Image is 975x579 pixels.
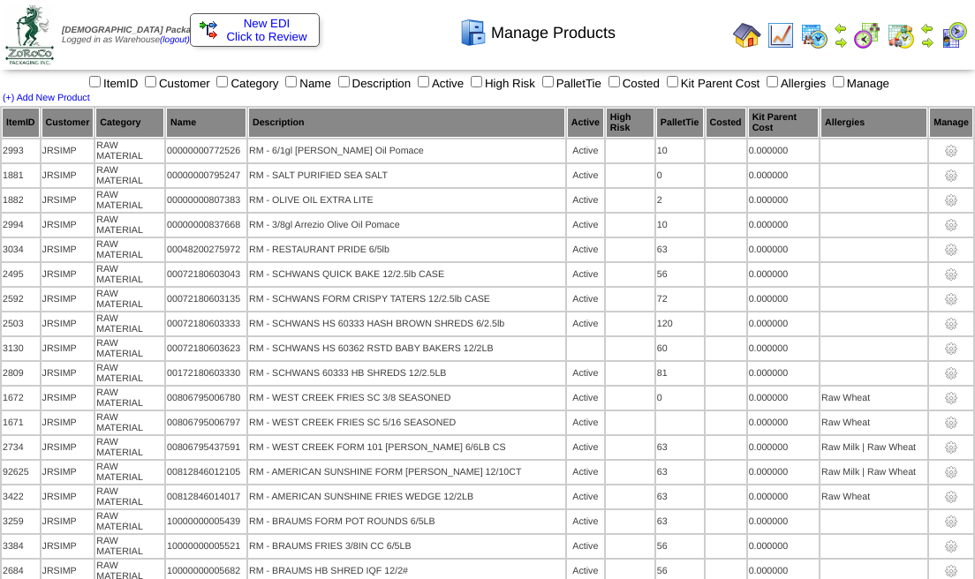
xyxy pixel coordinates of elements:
[42,108,94,138] th: Customer
[166,189,246,212] td: 00000000807383
[940,21,968,49] img: calendarcustomer.gif
[820,485,927,508] td: Raw Wheat
[248,288,565,311] td: RM - SCHWANS FORM CRISPY TATERS 12/2.5lb CASE
[282,77,331,90] label: Name
[89,76,101,87] input: ItemID
[467,77,535,90] label: High Risk
[2,535,40,558] td: 3384
[748,189,819,212] td: 0.000000
[248,214,565,237] td: RM - 3/8gl Arrezio Olive Oil Pomace
[568,294,603,305] div: Active
[42,238,94,261] td: JRSIMP
[944,539,958,553] img: settings.gif
[944,366,958,380] img: settings.gif
[539,77,601,90] label: PalletTie
[338,76,350,87] input: Description
[605,77,660,90] label: Costed
[608,76,620,87] input: Costed
[95,189,164,212] td: RAW MATERIAL
[2,312,40,335] td: 2503
[95,510,164,533] td: RAW MATERIAL
[748,214,819,237] td: 0.000000
[248,510,565,533] td: RM - BRAUMS FORM POT ROUNDS 6/5LB
[471,76,482,87] input: High Risk
[248,535,565,558] td: RM - BRAUMS FRIES 3/8IN CC 6/5LB
[95,535,164,558] td: RAW MATERIAL
[42,164,94,187] td: JRSIMP
[166,411,246,434] td: 00806795006797
[42,312,94,335] td: JRSIMP
[606,108,654,138] th: High Risk
[656,461,704,484] td: 63
[2,164,40,187] td: 1881
[2,461,40,484] td: 92625
[248,461,565,484] td: RM - AMERICAN SUNSHINE FORM [PERSON_NAME] 12/10CT
[706,108,746,138] th: Costed
[944,243,958,257] img: settings.gif
[656,288,704,311] td: 72
[656,337,704,360] td: 60
[86,77,138,90] label: ItemID
[42,387,94,410] td: JRSIMP
[829,77,889,90] label: Manage
[656,164,704,187] td: 0
[42,362,94,385] td: JRSIMP
[141,77,210,90] label: Customer
[248,362,565,385] td: RM - SCHWANS 60333 HB SHREDS 12/2.5LB
[95,288,164,311] td: RAW MATERIAL
[2,108,40,138] th: ItemID
[95,485,164,508] td: RAW MATERIAL
[944,564,958,578] img: settings.gif
[166,510,246,533] td: 10000000005439
[748,387,819,410] td: 0.000000
[166,535,246,558] td: 10000000005521
[95,436,164,459] td: RAW MATERIAL
[944,317,958,331] img: settings.gif
[244,17,291,30] span: New EDI
[568,492,603,502] div: Active
[42,288,94,311] td: JRSIMP
[748,436,819,459] td: 0.000000
[944,267,958,282] img: settings.gif
[95,362,164,385] td: RAW MATERIAL
[42,263,94,286] td: JRSIMP
[748,139,819,162] td: 0.000000
[920,35,934,49] img: arrowright.gif
[2,214,40,237] td: 2994
[833,76,844,87] input: Manage
[248,312,565,335] td: RM - SCHWANS HS 60333 HASH BROWN SHREDS 6/2.5lb
[418,76,429,87] input: Active
[929,108,973,138] th: Manage
[166,485,246,508] td: 00812846014017
[248,139,565,162] td: RM - 6/1gl [PERSON_NAME] Oil Pomace
[166,214,246,237] td: 00000000837668
[944,292,958,306] img: settings.gif
[748,312,819,335] td: 0.000000
[567,108,604,138] th: Active
[2,411,40,434] td: 1671
[95,312,164,335] td: RAW MATERIAL
[166,164,246,187] td: 00000000795247
[166,387,246,410] td: 00806795006780
[800,21,828,49] img: calendarprod.gif
[748,362,819,385] td: 0.000000
[62,26,209,35] span: [DEMOGRAPHIC_DATA] Packaging
[944,465,958,479] img: settings.gif
[166,238,246,261] td: 00048200275972
[656,535,704,558] td: 56
[95,263,164,286] td: RAW MATERIAL
[42,436,94,459] td: JRSIMP
[763,77,826,90] label: Allergies
[568,195,603,206] div: Active
[568,269,603,280] div: Active
[944,515,958,529] img: settings.gif
[834,21,848,35] img: arrowleft.gif
[42,510,94,533] td: JRSIMP
[748,510,819,533] td: 0.000000
[944,218,958,232] img: settings.gif
[42,214,94,237] td: JRSIMP
[166,436,246,459] td: 00806795437591
[820,387,927,410] td: Raw Wheat
[920,21,934,35] img: arrowleft.gif
[568,393,603,403] div: Active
